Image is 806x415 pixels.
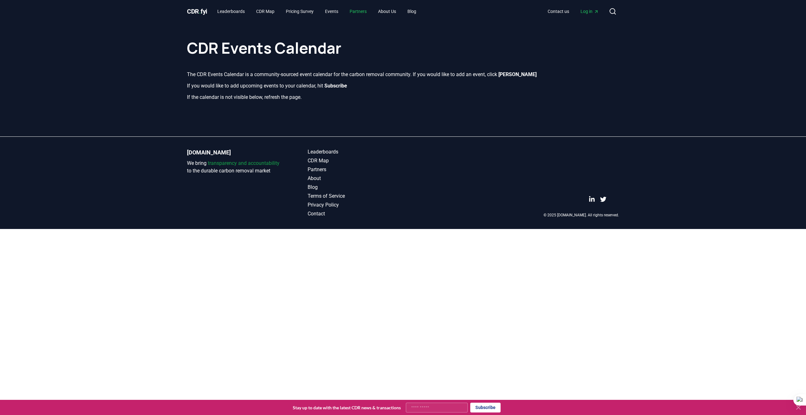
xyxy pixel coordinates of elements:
[308,183,403,191] a: Blog
[308,157,403,165] a: CDR Map
[580,8,599,15] span: Log in
[187,159,282,175] p: We bring to the durable carbon removal market
[308,201,403,209] a: Privacy Policy
[575,6,604,17] a: Log in
[251,6,280,17] a: CDR Map
[187,7,207,16] a: CDR.fyi
[187,82,619,90] p: If you would like to add upcoming events to your calendar, hit
[187,71,619,78] p: The CDR Events Calendar is a community-sourced event calendar for the carbon removal community. I...
[187,8,207,15] span: CDR fyi
[600,196,606,202] a: Twitter
[543,6,574,17] a: Contact us
[308,192,403,200] a: Terms of Service
[589,196,595,202] a: LinkedIn
[212,6,250,17] a: Leaderboards
[345,6,372,17] a: Partners
[324,83,347,89] b: Subscribe
[373,6,401,17] a: About Us
[281,6,319,17] a: Pricing Survey
[402,6,421,17] a: Blog
[543,6,604,17] nav: Main
[498,71,537,77] b: [PERSON_NAME]
[199,8,201,15] span: .
[212,6,421,17] nav: Main
[187,148,282,157] p: [DOMAIN_NAME]
[544,213,619,218] p: © 2025 [DOMAIN_NAME]. All rights reserved.
[308,148,403,156] a: Leaderboards
[187,93,619,101] p: If the calendar is not visible below, refresh the page.
[208,160,280,166] span: transparency and accountability
[308,166,403,173] a: Partners
[308,175,403,182] a: About
[308,210,403,218] a: Contact
[320,6,343,17] a: Events
[187,28,619,56] h1: CDR Events Calendar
